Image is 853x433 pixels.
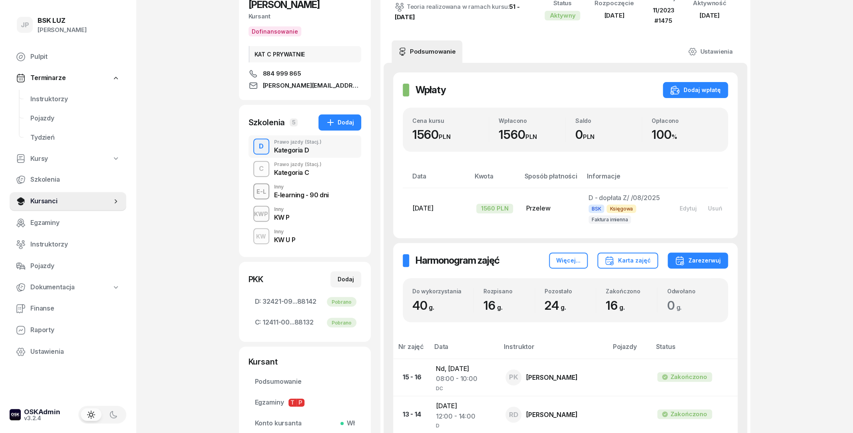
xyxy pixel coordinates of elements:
span: Pulpit [30,52,120,62]
a: EgzaminyTP [249,393,361,412]
button: KWP [253,206,269,222]
a: Pulpit [10,47,126,66]
span: Egzaminy [30,218,120,228]
div: Pobrano [327,297,356,307]
div: D [256,140,267,153]
div: Pobrano [327,318,356,327]
div: Kursant [249,11,361,22]
span: Tydzień [30,132,120,143]
div: Zakończono [606,288,657,295]
div: OSKAdmin [24,409,60,415]
div: Opłacono [652,117,718,124]
td: 15 - 16 [393,359,429,396]
th: Informacje [582,171,668,188]
button: Dodaj [318,114,361,130]
div: Szkolenia [249,117,285,128]
span: Szkolenia [30,174,120,185]
span: D: [255,297,261,307]
div: [PERSON_NAME] [38,25,87,35]
a: Podsumowanie [249,372,361,391]
div: C [256,162,267,176]
span: Wł [344,418,355,429]
div: Kategoria D [274,147,322,153]
span: T [288,399,296,407]
span: P [296,399,304,407]
th: Pojazdy [608,341,651,359]
span: 884 999 865 [263,69,301,78]
div: KWP [251,209,271,219]
a: Terminarze [10,69,126,87]
img: logo-xs-dark@2x.png [10,409,21,420]
span: 24 [545,298,570,313]
button: Dodaj wpłatę [663,82,728,98]
span: [PERSON_NAME][EMAIL_ADDRESS][DOMAIN_NAME] [263,81,361,90]
td: Nd, [DATE] [429,359,499,396]
span: Kursy [30,154,48,164]
div: Teoria realizowana w ramach kursu: [395,2,526,22]
div: Prawo jazdy [274,140,322,144]
div: Kategoria C [274,169,322,176]
div: Rozpisano [483,288,535,295]
a: Pojazdy [24,109,126,128]
th: Nr zajęć [393,341,429,359]
div: [DATE] [693,10,726,21]
h2: Harmonogram zajęć [416,254,499,267]
div: BSK LUZ [38,17,87,24]
th: Status [651,341,737,359]
span: Raporty [30,325,120,335]
a: 51 - [DATE] [395,3,520,21]
div: Dodaj [326,118,354,127]
span: C: [255,317,261,328]
span: 12411-00...88132 [255,317,355,328]
small: g. [676,303,682,311]
div: E-L [253,186,269,196]
button: Karta zajęć [597,253,658,269]
a: Ustawienia [10,342,126,361]
div: Karta zajęć [604,256,651,265]
button: Więcej... [549,253,588,269]
span: 16 [606,298,628,313]
span: Pojazdy [30,261,120,271]
div: [PERSON_NAME] [526,411,577,418]
div: PKK [249,274,264,285]
div: Inny [274,229,296,234]
th: Kwota [470,171,520,188]
span: [DATE] [412,204,433,212]
div: E-learning - 90 dni [274,192,329,198]
button: Dofinansowanie [249,26,301,36]
span: Dokumentacja [30,282,75,293]
a: Instruktorzy [10,235,126,254]
span: 0 [667,298,686,313]
a: Szkolenia [10,170,126,189]
div: DC [436,384,493,391]
button: D [253,138,269,154]
button: Usuń [702,202,728,215]
span: Kursanci [30,196,112,206]
span: Konto kursanta [255,418,355,429]
a: [PERSON_NAME][EMAIL_ADDRESS][DOMAIN_NAME] [249,81,361,90]
span: 40 [412,298,438,313]
a: D:32421-09...88142Pobrano [249,292,361,311]
span: 16 [483,298,506,313]
span: Terminarze [30,73,66,83]
button: Edytuj [674,202,702,215]
th: Data [403,171,470,188]
button: KWPInnyKW P [249,202,361,225]
a: Kursy [10,150,126,168]
th: Instruktor [499,341,608,359]
button: E-LInnyE-learning - 90 dni [249,180,361,202]
div: v3.2.4 [24,415,60,421]
div: Inny [274,207,290,212]
h2: Wpłaty [416,84,446,96]
a: C:12411-00...88132Pobrano [249,313,361,332]
small: g. [497,303,502,311]
div: Aktywny [545,11,580,20]
a: Dokumentacja [10,278,126,297]
span: Faktura imienna [589,215,631,224]
span: Egzaminy [255,397,355,408]
div: 0 [575,127,642,142]
div: Dodaj [338,275,354,284]
div: Edytuj [680,205,697,212]
span: Instruktorzy [30,239,120,250]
